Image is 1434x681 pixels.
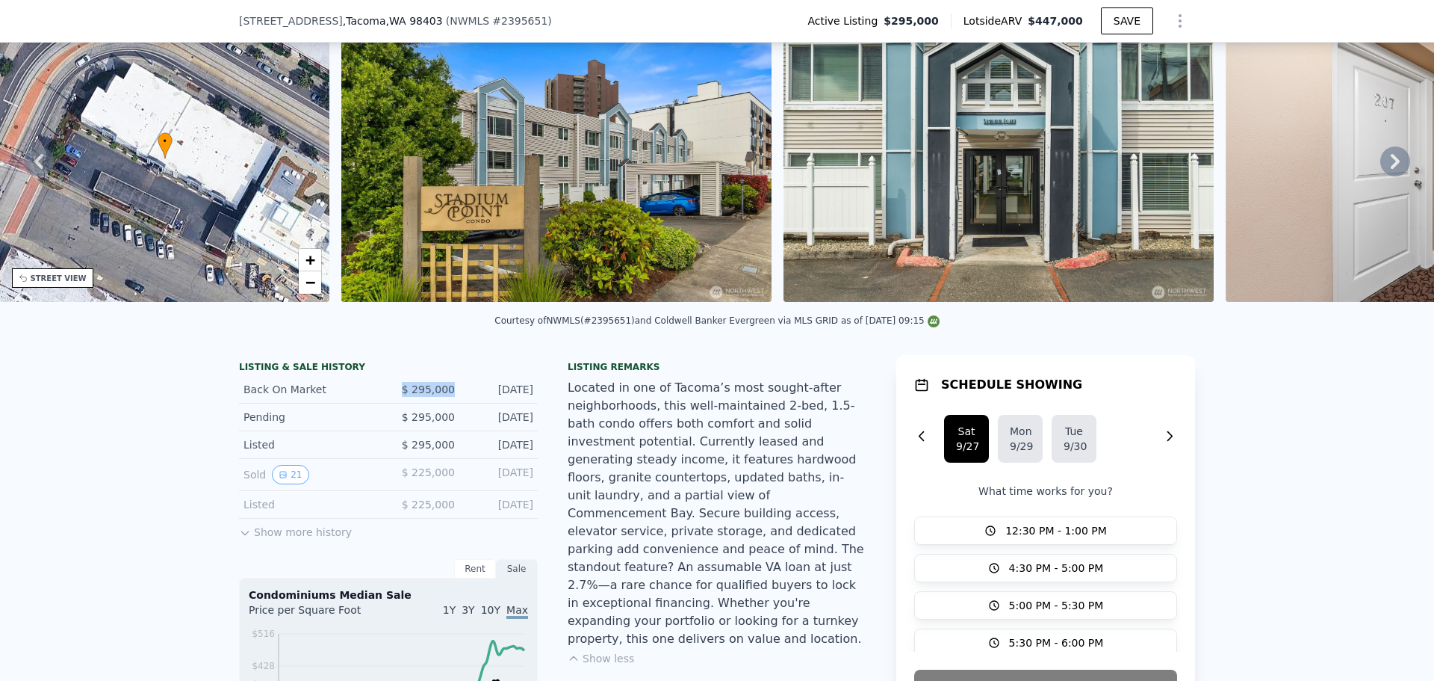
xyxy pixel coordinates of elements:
[243,382,376,397] div: Back On Market
[158,135,173,148] span: •
[1101,7,1153,34] button: SAVE
[467,465,533,484] div: [DATE]
[783,15,1214,302] img: Sale: 149636415 Parcel: 100588769
[243,465,376,484] div: Sold
[249,603,388,626] div: Price per Square Foot
[944,415,989,463] button: Sat9/27
[1009,598,1104,613] span: 5:00 PM - 5:30 PM
[243,410,376,425] div: Pending
[239,13,343,28] span: [STREET_ADDRESS]
[928,315,940,327] img: NWMLS Logo
[272,465,308,484] button: View historical data
[446,13,552,28] div: ( )
[1165,6,1195,36] button: Show Options
[299,271,321,294] a: Zoom out
[1009,561,1104,576] span: 4:30 PM - 5:00 PM
[252,629,275,639] tspan: $516
[462,604,474,616] span: 3Y
[914,484,1177,499] p: What time works for you?
[443,604,456,616] span: 1Y
[467,437,533,452] div: [DATE]
[402,411,455,423] span: $ 295,000
[299,249,321,271] a: Zoom in
[454,559,496,579] div: Rent
[341,15,772,302] img: Sale: 149636415 Parcel: 100588769
[402,439,455,451] span: $ 295,000
[305,250,315,269] span: +
[914,629,1177,657] button: 5:30 PM - 6:00 PM
[252,661,275,671] tspan: $428
[1064,439,1084,454] div: 9/30
[402,383,455,395] span: $ 295,000
[402,499,455,511] span: $ 225,000
[249,588,528,603] div: Condominiums Median Sale
[914,591,1177,620] button: 5:00 PM - 5:30 PM
[998,415,1043,463] button: Mon9/29
[568,379,866,648] div: Located in one of Tacoma’s most sought-after neighborhoods, this well-maintained 2-bed, 1.5-bath ...
[1010,439,1031,454] div: 9/29
[1028,15,1083,27] span: $447,000
[305,273,315,292] span: −
[243,497,376,512] div: Listed
[1009,635,1104,650] span: 5:30 PM - 6:00 PM
[506,604,528,619] span: Max
[1010,424,1031,439] div: Mon
[243,437,376,452] div: Listed
[1005,523,1107,538] span: 12:30 PM - 1:00 PM
[1064,424,1084,439] div: Tue
[158,132,173,158] div: •
[956,424,977,439] div: Sat
[914,517,1177,545] button: 12:30 PM - 1:00 PM
[884,13,939,28] span: $295,000
[494,315,939,326] div: Courtesy of NWMLS (#2395651) and Coldwell Banker Evergreen via MLS GRID as of [DATE] 09:15
[467,497,533,512] div: [DATE]
[568,651,634,666] button: Show less
[568,361,866,373] div: Listing remarks
[450,15,489,27] span: NWMLS
[807,13,884,28] span: Active Listing
[386,15,443,27] span: , WA 98403
[481,604,500,616] span: 10Y
[343,13,443,28] span: , Tacoma
[402,466,455,478] span: $ 225,000
[963,13,1028,28] span: Lotside ARV
[239,361,538,376] div: LISTING & SALE HISTORY
[941,376,1082,394] h1: SCHEDULE SHOWING
[496,559,538,579] div: Sale
[956,439,977,454] div: 9/27
[914,554,1177,582] button: 4:30 PM - 5:00 PM
[31,273,87,284] div: STREET VIEW
[467,410,533,425] div: [DATE]
[239,519,352,540] button: Show more history
[1052,415,1096,463] button: Tue9/30
[467,382,533,397] div: [DATE]
[492,15,547,27] span: # 2395651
